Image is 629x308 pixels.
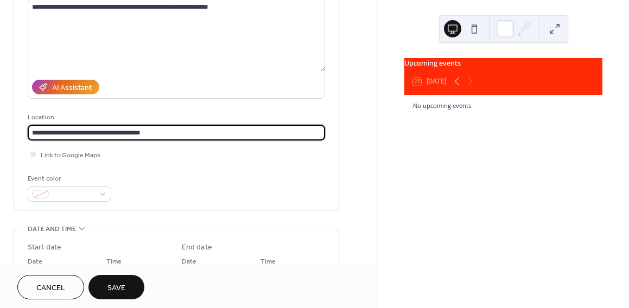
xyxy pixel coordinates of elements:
[107,283,125,294] span: Save
[17,275,84,299] button: Cancel
[28,223,76,235] span: Date and time
[413,101,594,111] div: No upcoming events
[88,275,144,299] button: Save
[41,150,100,161] span: Link to Google Maps
[32,80,99,94] button: AI Assistant
[182,256,196,267] span: Date
[404,58,602,68] div: Upcoming events
[28,256,42,267] span: Date
[36,283,65,294] span: Cancel
[261,256,276,267] span: Time
[52,82,92,94] div: AI Assistant
[28,173,109,184] div: Event color
[28,112,323,123] div: Location
[106,256,122,267] span: Time
[28,242,61,253] div: Start date
[182,242,212,253] div: End date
